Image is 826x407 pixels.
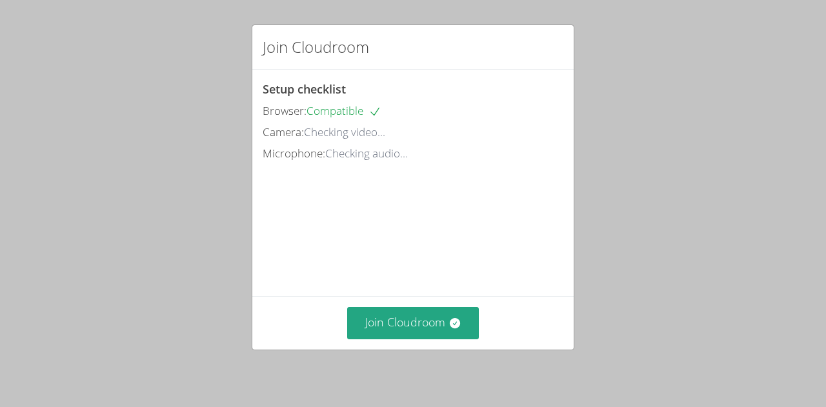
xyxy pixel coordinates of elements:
span: Checking video... [304,124,385,139]
span: Compatible [307,103,381,118]
span: Checking audio... [325,146,408,161]
span: Browser: [263,103,307,118]
h2: Join Cloudroom [263,35,369,59]
span: Setup checklist [263,81,346,97]
span: Camera: [263,124,304,139]
span: Microphone: [263,146,325,161]
button: Join Cloudroom [347,307,479,339]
